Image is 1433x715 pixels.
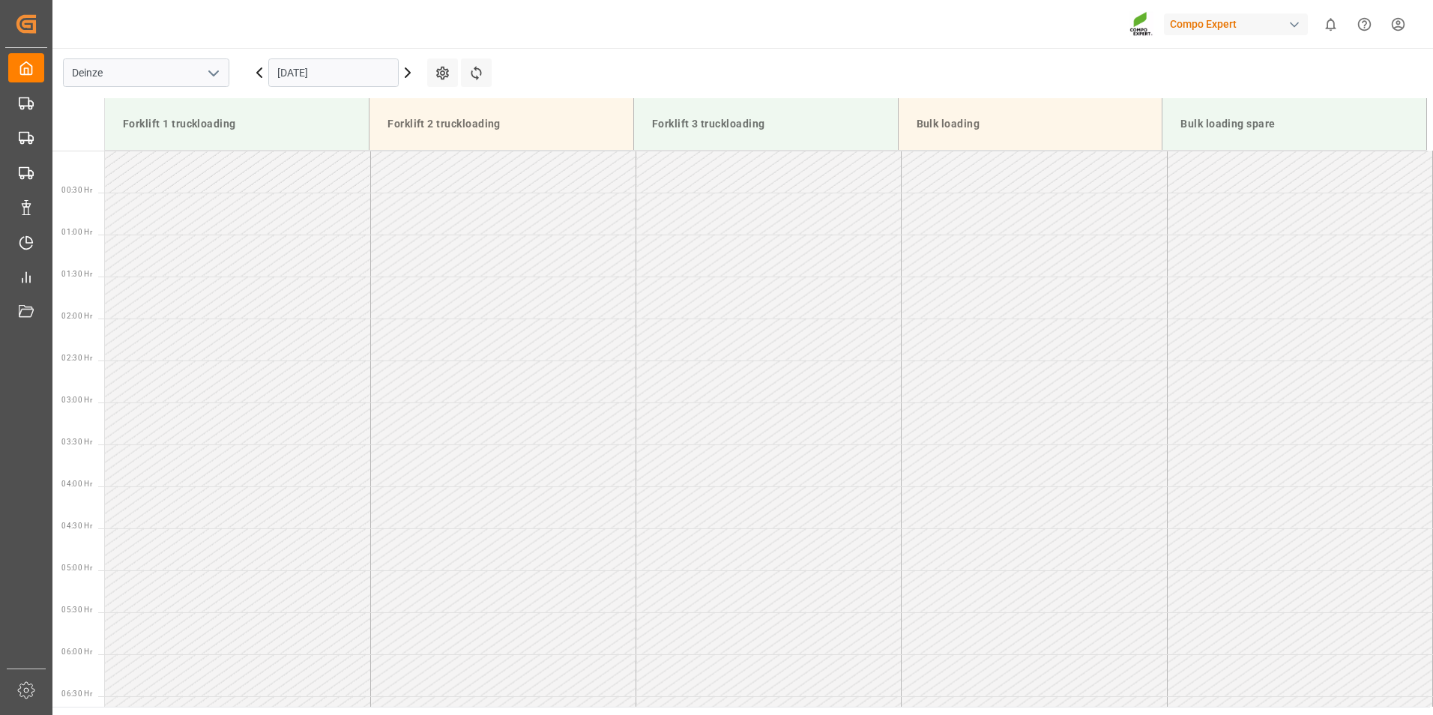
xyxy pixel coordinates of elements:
[63,58,229,87] input: Type to search/select
[61,396,92,404] span: 03:00 Hr
[61,228,92,236] span: 01:00 Hr
[61,648,92,656] span: 06:00 Hr
[911,110,1150,138] div: Bulk loading
[61,186,92,194] span: 00:30 Hr
[61,564,92,572] span: 05:00 Hr
[117,110,357,138] div: Forklift 1 truckloading
[61,480,92,488] span: 04:00 Hr
[61,354,92,362] span: 02:30 Hr
[202,61,224,85] button: open menu
[646,110,886,138] div: Forklift 3 truckloading
[381,110,621,138] div: Forklift 2 truckloading
[61,270,92,278] span: 01:30 Hr
[1314,7,1348,41] button: show 0 new notifications
[61,606,92,614] span: 05:30 Hr
[1164,10,1314,38] button: Compo Expert
[1348,7,1381,41] button: Help Center
[61,690,92,698] span: 06:30 Hr
[61,312,92,320] span: 02:00 Hr
[1129,11,1153,37] img: Screenshot%202023-09-29%20at%2010.02.21.png_1712312052.png
[268,58,399,87] input: DD.MM.YYYY
[1164,13,1308,35] div: Compo Expert
[1174,110,1414,138] div: Bulk loading spare
[61,522,92,530] span: 04:30 Hr
[61,438,92,446] span: 03:30 Hr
